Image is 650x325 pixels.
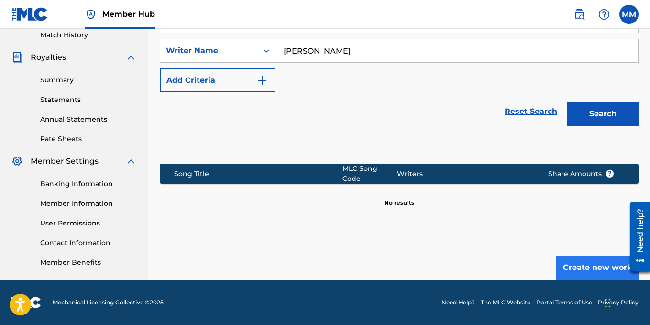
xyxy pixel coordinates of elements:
[556,256,639,280] button: Create new work
[11,7,48,21] img: MLC Logo
[160,68,275,92] button: Add Criteria
[573,9,585,20] img: search
[570,5,589,24] a: Public Search
[598,298,639,307] a: Privacy Policy
[160,9,639,131] form: Search Form
[342,164,397,184] div: MLC Song Code
[11,156,23,167] img: Member Settings
[619,5,639,24] div: User Menu
[598,9,610,20] img: help
[40,75,137,85] a: Summary
[11,52,23,63] img: Royalties
[31,52,66,63] span: Royalties
[40,95,137,105] a: Statements
[40,134,137,144] a: Rate Sheets
[595,5,614,24] div: Help
[441,298,475,307] a: Need Help?
[256,75,268,86] img: 9d2ae6d4665cec9f34b9.svg
[500,101,562,122] a: Reset Search
[40,199,137,209] a: Member Information
[384,187,414,207] p: No results
[606,170,614,178] span: ?
[602,279,650,325] iframe: Chat Widget
[40,30,137,40] a: Match History
[623,198,650,275] iframe: Resource Center
[567,102,639,126] button: Search
[397,169,533,179] div: Writers
[53,298,164,307] span: Mechanical Licensing Collective © 2025
[125,156,137,167] img: expand
[548,169,614,179] span: Share Amounts
[40,238,137,248] a: Contact Information
[11,297,41,308] img: logo
[605,289,611,317] div: Drag
[174,169,342,179] div: Song Title
[85,9,97,20] img: Top Rightsholder
[102,9,155,20] span: Member Hub
[40,114,137,124] a: Annual Statements
[536,298,592,307] a: Portal Terms of Use
[40,218,137,228] a: User Permissions
[166,45,252,56] div: Writer Name
[125,52,137,63] img: expand
[31,156,99,167] span: Member Settings
[40,179,137,189] a: Banking Information
[40,258,137,268] a: Member Benefits
[481,298,530,307] a: The MLC Website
